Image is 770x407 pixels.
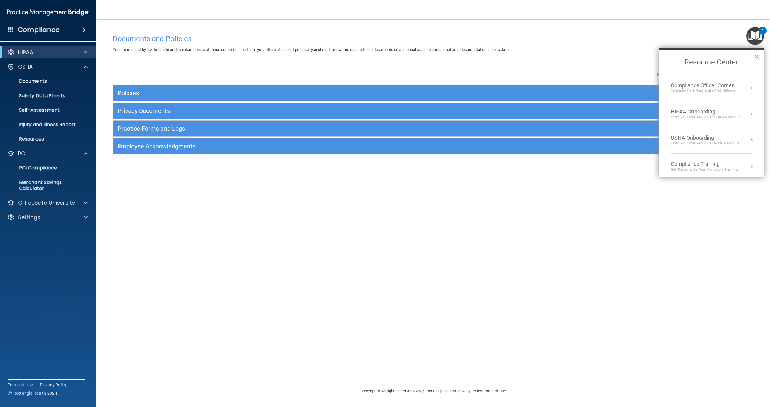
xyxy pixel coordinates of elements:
p: PCI [18,150,26,157]
iframe: Drift Widget Chat Controller [666,364,763,388]
img: PMB logo [7,6,89,18]
h5: Policies [118,90,589,96]
a: Employee Acknowledgments [118,141,749,151]
span: You are required by law to create and maintain copies of these documents on file in your office. ... [113,47,510,52]
p: OSHA [18,63,33,70]
h2: Resource Center [659,50,764,75]
p: Injury and Illness Report [4,122,86,128]
a: Practice Forms and Logs [118,124,749,133]
span: Ⓒ Rectangle Health 2024 [8,390,57,396]
a: Privacy Policy [40,382,67,388]
a: Privacy Documents [118,106,749,116]
a: Privacy Policy [458,389,482,393]
h4: Compliance [18,26,60,34]
a: PCI [7,150,88,157]
button: Open Resource Center, 2 new notifications [746,27,764,45]
p: HIPAA [18,49,33,56]
div: Get Started with your mandatory training [671,167,738,172]
a: Settings [7,214,88,221]
span: Search Documents: [657,72,697,77]
p: PCI Compliance [4,165,86,171]
p: Resources [4,136,86,142]
div: Learn Your Way around the HIPAA module [671,115,740,120]
p: Safety Data Sheets [4,93,86,99]
div: Guidance for HIPAA and OSHA Officers [671,89,735,94]
p: Merchant Savings Calculator [4,179,86,191]
a: HIPAA [7,49,87,56]
div: HIPAA Onboarding [671,108,740,115]
a: Terms of Use [8,382,33,388]
p: Self-Assessment [4,107,86,113]
a: Policies [118,88,749,98]
p: Settings [18,214,40,221]
p: OfficeSafe University [18,199,75,207]
h5: Practice Forms and Logs [118,125,589,132]
h5: Privacy Documents [118,107,589,114]
div: OSHA Onboarding [671,135,739,141]
div: Resource Center [659,48,764,177]
div: Compliance Training [671,161,738,167]
button: Close [754,52,759,61]
div: Learn your way around the OSHA module [671,141,739,146]
a: OfficeSafe University [7,199,88,207]
div: 2 [762,31,764,39]
div: Compliance Officer Corner [671,82,735,89]
a: OSHA [7,63,88,70]
p: Documents [4,78,86,84]
a: Terms of Use [483,389,506,393]
h5: Employee Acknowledgments [118,143,589,150]
div: Copyright © All rights reserved 2025 @ Rectangle Health | | [323,381,543,401]
h4: Documents and Policies [113,35,753,43]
